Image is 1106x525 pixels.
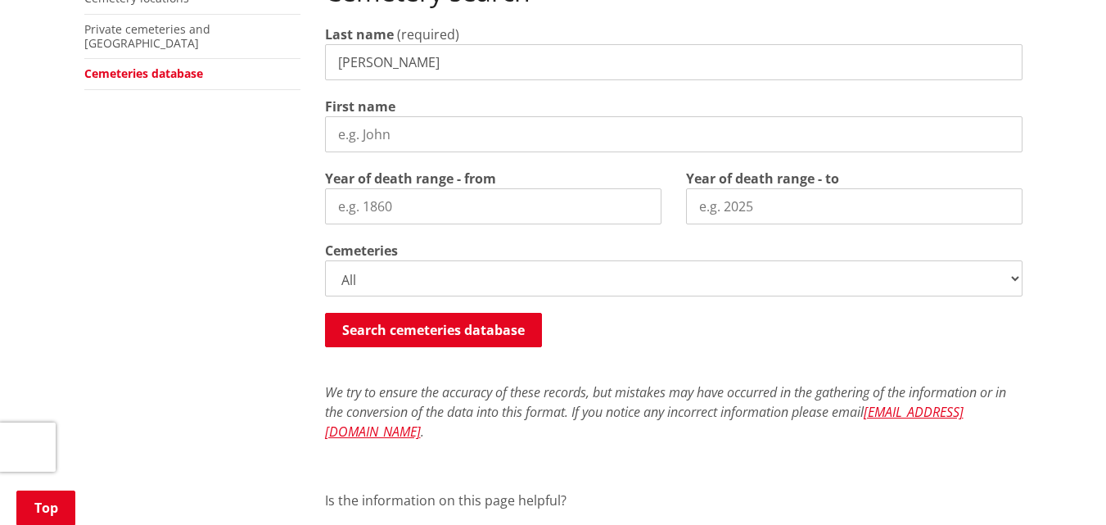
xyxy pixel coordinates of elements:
p: Is the information on this page helpful? [325,491,1022,510]
a: [EMAIL_ADDRESS][DOMAIN_NAME] [325,403,964,441]
span: (required) [397,25,459,43]
label: First name [325,97,395,116]
input: e.g. John [325,116,1022,152]
input: e.g. 2025 [686,188,1022,224]
label: Year of death range - to [686,169,839,188]
a: Private cemeteries and [GEOGRAPHIC_DATA] [84,21,210,51]
button: Search cemeteries database [325,313,542,347]
em: We try to ensure the accuracy of these records, but mistakes may have occurred in the gathering o... [325,383,1006,441]
a: Top [16,491,75,525]
label: Last name [325,25,394,44]
input: e.g. Smith [325,44,1022,80]
input: e.g. 1860 [325,188,661,224]
iframe: Messenger Launcher [1031,456,1090,515]
label: Cemeteries [325,241,398,260]
label: Year of death range - from [325,169,496,188]
a: Cemeteries database [84,66,203,81]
